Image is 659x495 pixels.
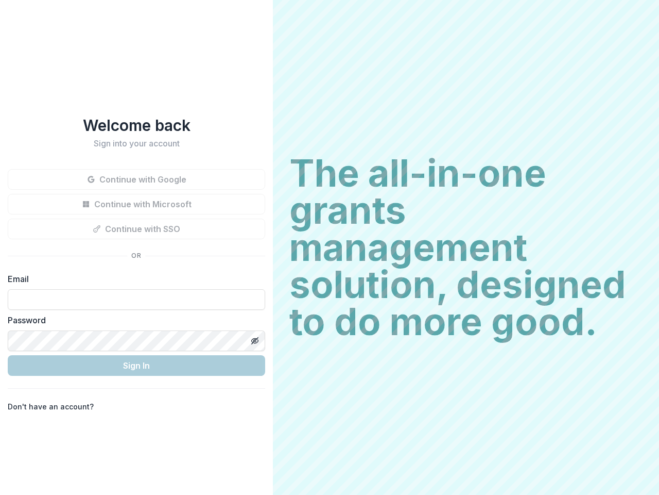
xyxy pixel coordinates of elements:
[8,401,94,412] p: Don't have an account?
[8,273,259,285] label: Email
[8,219,265,239] button: Continue with SSO
[8,169,265,190] button: Continue with Google
[8,139,265,148] h2: Sign into your account
[8,355,265,376] button: Sign In
[8,194,265,214] button: Continue with Microsoft
[247,333,263,349] button: Toggle password visibility
[8,314,259,326] label: Password
[8,116,265,135] h1: Welcome back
